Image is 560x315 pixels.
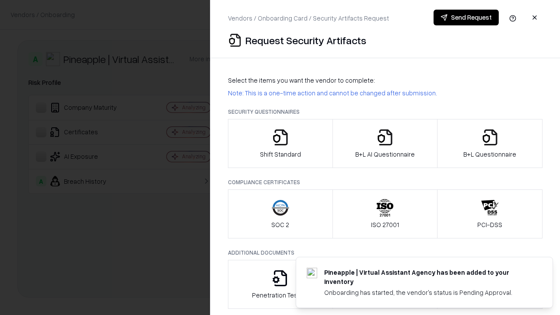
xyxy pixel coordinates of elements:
[371,220,399,229] p: ISO 27001
[271,220,289,229] p: SOC 2
[332,189,438,238] button: ISO 27001
[434,10,499,25] button: Send Request
[252,290,308,300] p: Penetration Testing
[245,33,366,47] p: Request Security Artifacts
[477,220,502,229] p: PCI-DSS
[324,288,532,297] div: Onboarding has started, the vendor's status is Pending Approval.
[463,150,516,159] p: B+L Questionnaire
[437,189,542,238] button: PCI-DSS
[228,249,542,256] p: Additional Documents
[260,150,301,159] p: Shift Standard
[228,260,333,309] button: Penetration Testing
[228,108,542,115] p: Security Questionnaires
[228,76,542,85] p: Select the items you want the vendor to complete:
[437,119,542,168] button: B+L Questionnaire
[228,119,333,168] button: Shift Standard
[332,119,438,168] button: B+L AI Questionnaire
[228,189,333,238] button: SOC 2
[228,88,542,98] p: Note: This is a one-time action and cannot be changed after submission.
[307,268,317,278] img: trypineapple.com
[324,268,532,286] div: Pineapple | Virtual Assistant Agency has been added to your inventory
[355,150,415,159] p: B+L AI Questionnaire
[228,14,389,23] p: Vendors / Onboarding Card / Security Artifacts Request
[228,178,542,186] p: Compliance Certificates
